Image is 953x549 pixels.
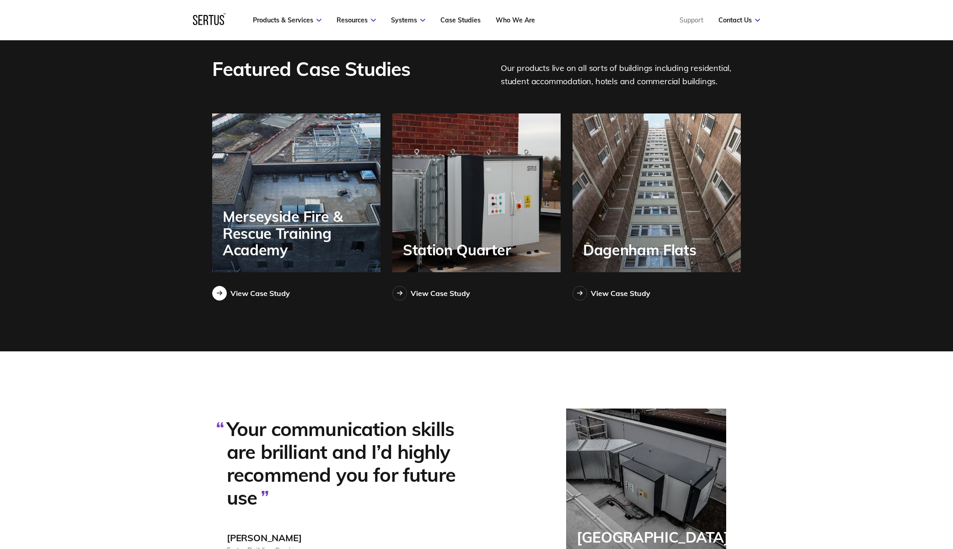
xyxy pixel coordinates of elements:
div: View Case Study [230,289,290,298]
a: Merseyside Fire & Rescue Training Academy [212,113,380,272]
a: Who We Are [496,16,535,24]
div: Station Quarter [403,242,515,258]
a: Resources [337,16,376,24]
a: Products & Services [253,16,321,24]
div: View Case Study [411,289,470,298]
a: Case Studies [440,16,481,24]
div: Dagenham Flats [583,242,701,258]
a: Station Quarter [392,113,561,272]
a: View Case Study [392,286,470,301]
div: Your communication skills are brilliant and I’d highly recommend you for future use [227,418,483,509]
iframe: Chat Widget [907,505,953,549]
div: Our products live on all sorts of buildings including residential, student accommodation, hotels ... [501,56,741,88]
div: [GEOGRAPHIC_DATA] [577,529,733,545]
div: View Case Study [591,289,650,298]
div: Merseyside Fire & Rescue Training Academy [223,208,380,258]
a: View Case Study [573,286,650,301]
a: Dagenham Flats [573,113,741,272]
a: Support [680,16,703,24]
div: Featured Case Studies [212,56,415,88]
a: View Case Study [212,286,290,301]
div: [PERSON_NAME] [227,532,483,544]
a: Contact Us [718,16,760,24]
a: Systems [391,16,425,24]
